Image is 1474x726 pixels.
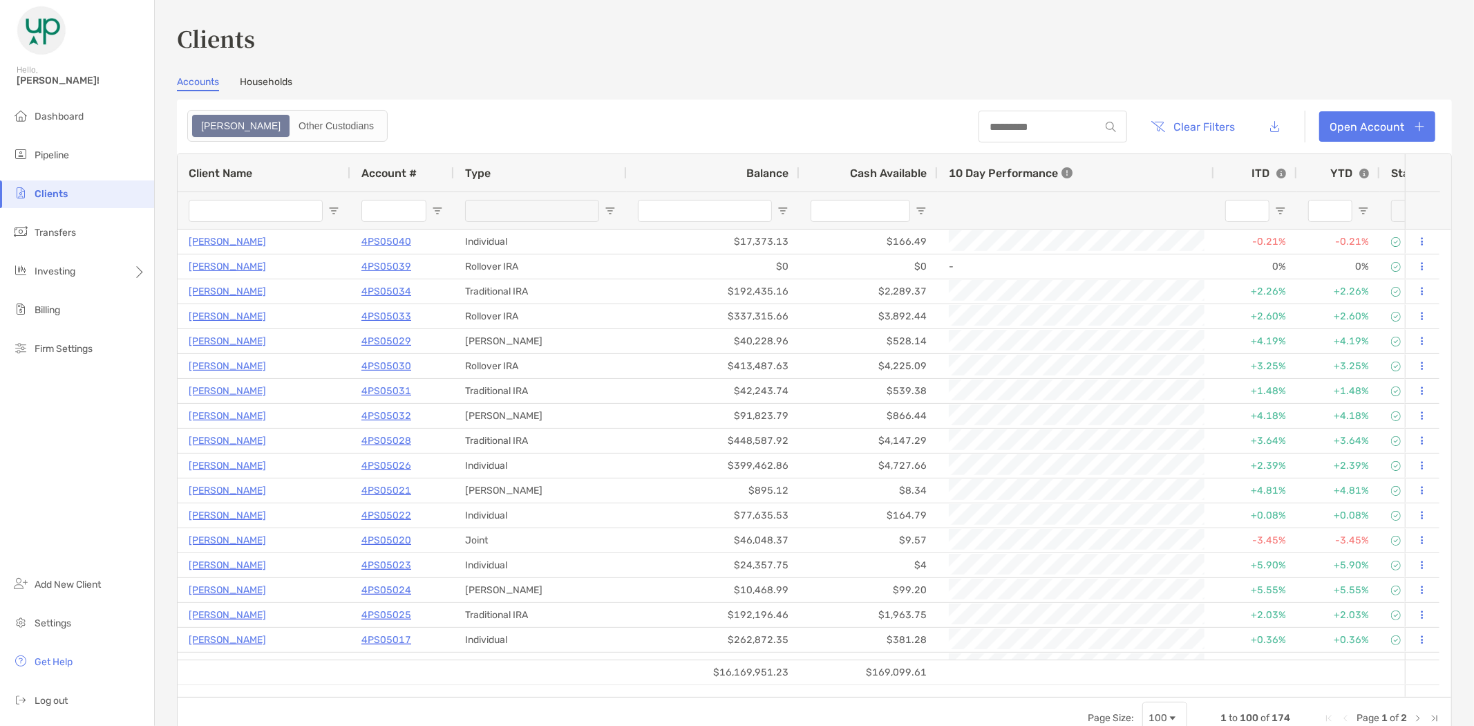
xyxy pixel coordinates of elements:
img: input icon [1106,122,1116,132]
a: [PERSON_NAME] [189,432,266,449]
div: +4.81% [1214,478,1297,503]
div: First Page [1323,713,1334,724]
div: $169,099.61 [800,660,938,685]
span: [PERSON_NAME]! [17,75,146,86]
div: -0.21% [1214,230,1297,254]
div: Joint [454,528,627,552]
div: $99.20 [800,578,938,602]
div: $4,225.09 [800,354,938,378]
a: 4PS05031 [361,382,411,400]
div: $528.14 [800,329,938,353]
div: +0.36% [1297,628,1380,652]
p: 4PS05039 [361,258,411,275]
img: billing icon [12,301,29,317]
div: $337,315.66 [627,304,800,328]
div: +4.18% [1297,404,1380,428]
div: 10 Day Performance [949,154,1073,192]
div: Traditional IRA [454,379,627,403]
div: $4,147.29 [800,429,938,453]
div: -0.21% [1297,230,1380,254]
div: 0% [1297,254,1380,279]
a: Accounts [177,76,219,91]
div: segmented control [187,110,388,142]
img: complete icon [1391,511,1401,521]
a: 4PS05040 [361,233,411,250]
p: 4PS05029 [361,333,411,350]
div: +2.26% [1214,279,1297,304]
div: +5.55% [1214,578,1297,602]
p: 4PS05034 [361,283,411,300]
p: [PERSON_NAME] [189,606,266,624]
div: $83,449.72 [627,653,800,677]
span: Balance [746,167,788,180]
a: [PERSON_NAME] [189,333,266,350]
img: investing icon [12,262,29,279]
span: of [1390,712,1399,724]
a: [PERSON_NAME] [189,457,266,474]
span: of [1260,712,1269,724]
a: [PERSON_NAME] [189,557,266,574]
img: complete icon [1391,237,1401,247]
p: 4PS05032 [361,407,411,425]
p: 4PS05024 [361,581,411,599]
div: $9.57 [800,528,938,552]
button: Open Filter Menu [432,205,443,216]
a: [PERSON_NAME] [189,357,266,375]
span: Status [1391,167,1427,180]
a: 4PS05028 [361,432,411,449]
a: [PERSON_NAME] [189,308,266,325]
img: pipeline icon [12,146,29,162]
div: +2.39% [1214,454,1297,478]
div: Individual [454,454,627,478]
div: Traditional IRA [454,603,627,627]
button: Open Filter Menu [916,205,927,216]
div: $4,727.66 [800,454,938,478]
a: [PERSON_NAME] [189,258,266,275]
p: [PERSON_NAME] [189,656,266,673]
p: 4PS05021 [361,482,411,499]
a: [PERSON_NAME] [189,233,266,250]
span: 100 [1240,712,1258,724]
a: 4PS05020 [361,532,411,549]
div: $192,196.46 [627,603,800,627]
p: 4PS05018 [361,656,411,673]
div: $0 [627,254,800,279]
a: 4PS05017 [361,631,411,649]
span: Clients [35,188,68,200]
div: $16,169,951.23 [627,660,800,685]
div: $24,357.75 [627,553,800,577]
a: [PERSON_NAME] [189,631,266,649]
span: Account # [361,167,417,180]
span: Type [465,167,491,180]
div: $1,963.75 [800,603,938,627]
div: YTD [1330,167,1369,180]
a: [PERSON_NAME] [189,482,266,499]
div: Rollover IRA [454,254,627,279]
p: 4PS05026 [361,457,411,474]
div: 0% [1214,254,1297,279]
div: +0.36% [1214,628,1297,652]
div: $539.38 [800,379,938,403]
div: $40,228.96 [627,329,800,353]
img: Zoe Logo [17,6,66,55]
a: 4PS05022 [361,507,411,524]
div: $42,243.74 [627,379,800,403]
div: [PERSON_NAME] [454,478,627,503]
img: complete icon [1391,287,1401,297]
div: $91,823.79 [627,404,800,428]
a: 4PS05023 [361,557,411,574]
div: Next Page [1412,713,1424,724]
div: $713.95 [800,653,938,677]
span: to [1229,712,1238,724]
img: complete icon [1391,262,1401,272]
div: $166.49 [800,230,938,254]
div: Page Size: [1088,712,1134,724]
div: Rollover IRA [454,354,627,378]
span: Page [1357,712,1379,724]
div: [PERSON_NAME] [454,578,627,602]
img: complete icon [1391,611,1401,620]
